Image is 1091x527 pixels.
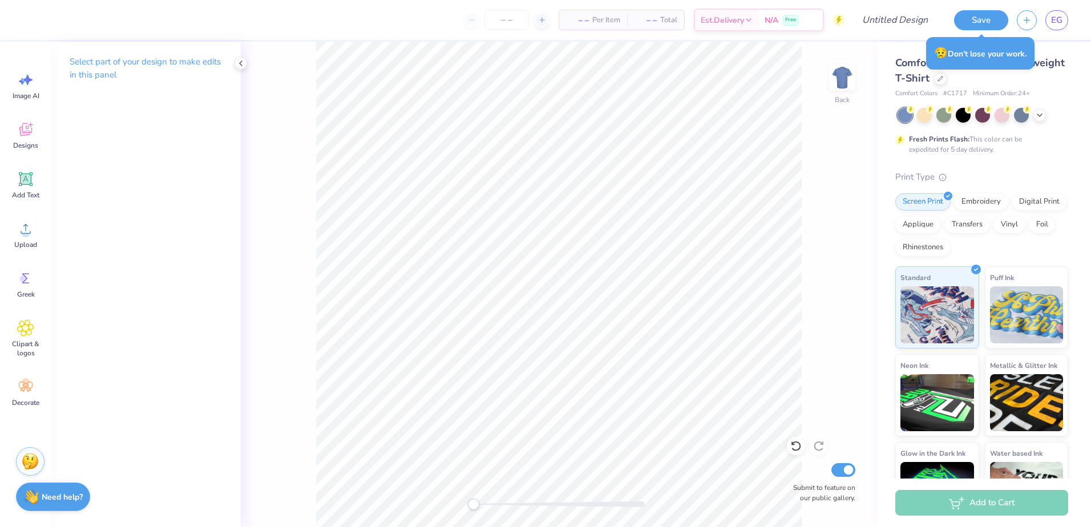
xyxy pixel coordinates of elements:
div: Digital Print [1012,193,1067,210]
span: Designs [13,141,38,150]
label: Submit to feature on our public gallery. [787,483,855,503]
input: – – [484,10,529,30]
div: Vinyl [993,216,1025,233]
img: Water based Ink [990,462,1064,519]
div: Accessibility label [468,498,479,510]
input: Untitled Design [853,9,937,31]
p: Select part of your design to make edits in this panel [70,55,223,82]
span: Neon Ink [900,359,928,371]
span: Comfort Colors Adult Heavyweight T-Shirt [895,56,1065,85]
span: Image AI [13,91,39,100]
span: Water based Ink [990,447,1042,459]
div: Transfers [944,216,990,233]
img: Glow in the Dark Ink [900,462,974,519]
img: Neon Ink [900,374,974,431]
img: Puff Ink [990,286,1064,343]
div: Screen Print [895,193,951,210]
div: Foil [1029,216,1056,233]
span: N/A [765,14,778,26]
span: Total [660,14,677,26]
img: Standard [900,286,974,343]
span: Free [785,16,796,24]
div: Embroidery [954,193,1008,210]
span: Comfort Colors [895,89,938,99]
span: Est. Delivery [701,14,744,26]
span: EG [1051,14,1062,27]
button: Save [954,10,1008,30]
div: Applique [895,216,941,233]
span: Puff Ink [990,271,1014,283]
img: Back [831,66,854,89]
span: Greek [17,290,35,299]
img: Metallic & Glitter Ink [990,374,1064,431]
span: Upload [14,240,37,249]
a: EG [1045,10,1068,30]
span: Glow in the Dark Ink [900,447,965,459]
div: Don’t lose your work. [926,37,1035,70]
span: Add Text [12,190,39,200]
span: Per Item [592,14,620,26]
span: – – [634,14,657,26]
strong: Fresh Prints Flash: [909,135,969,144]
span: Standard [900,271,931,283]
strong: Need help? [42,492,83,502]
span: Minimum Order: 24 + [973,89,1030,99]
span: 😥 [934,46,948,60]
div: Back [835,95,850,105]
div: Rhinestones [895,239,951,256]
span: Metallic & Glitter Ink [990,359,1057,371]
span: Decorate [12,398,39,407]
span: Clipart & logos [7,339,45,358]
span: # C1717 [943,89,967,99]
div: This color can be expedited for 5 day delivery. [909,134,1049,155]
div: Print Type [895,171,1068,184]
span: – – [566,14,589,26]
